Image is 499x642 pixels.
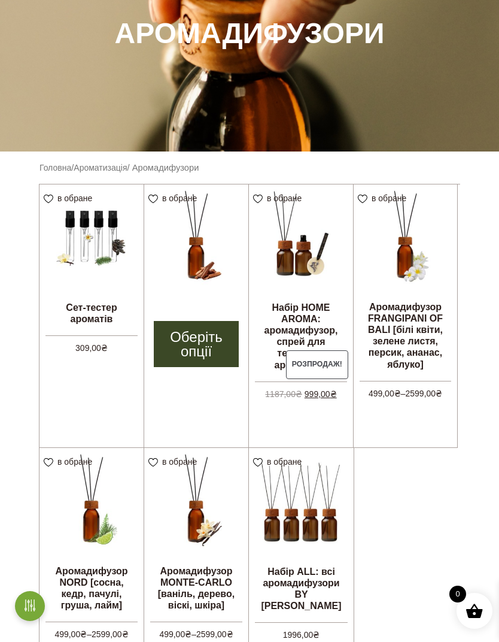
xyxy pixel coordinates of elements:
a: Головна [39,163,71,172]
span: ₴ [227,629,233,639]
a: в обране [253,193,306,203]
h2: Набір ALL: всі аромадифузори BY [PERSON_NAME] [249,561,354,617]
a: Виберіть опції для " Аромадифузор MONACO [ром, дерево, мускус, амаретто]" [154,321,239,368]
span: ₴ [296,389,302,399]
a: в обране [358,193,410,203]
span: в обране [162,193,197,203]
span: ₴ [101,343,108,353]
bdi: 2599,00 [196,629,233,639]
h1: Аромадифузори [115,15,385,52]
a: в обране [148,457,201,467]
span: в обране [57,193,92,203]
span: ₴ [122,629,129,639]
img: unfavourite.svg [253,195,263,204]
bdi: 999,00 [305,389,337,399]
img: unfavourite.svg [358,195,367,204]
h2: Аромадифузор FRANGIPANI OF BALI [білі квіти, зелене листя, персик, ананас, яблуко] [354,296,457,375]
a: Аромадифузор MONTE-CARLO [ваніль, дерево, віскі, шкіра] 499,00₴–2599,00₴ [144,448,248,616]
a: Розпродаж! Набір HOME AROMA: аромадифузор, спрей для текстилю, аромасаше [249,184,353,352]
bdi: 1996,00 [283,630,320,640]
a: Аромадифузор FRANGIPANI OF BALI [білі квіти, зелене листя, персик, ананас, яблуко] 499,00₴–2599,00₴ [354,184,457,352]
a: Сет-тестер ароматів 309,00₴ [39,184,144,352]
span: в обране [267,457,302,467]
span: в обране [372,193,406,203]
span: ₴ [80,629,87,639]
a: Аромадифузор NORD [сосна, кедр, пачулі, груша, лайм] 499,00₴–2599,00₴ [39,448,144,616]
img: unfavourite.svg [44,458,53,467]
img: unfavourite.svg [44,195,53,204]
span: Розпродаж! [286,350,349,379]
span: – [360,381,451,400]
bdi: 2599,00 [406,389,443,398]
a: в обране [44,193,96,203]
bdi: 499,00 [369,389,401,398]
bdi: 2599,00 [92,629,129,639]
span: в обране [267,193,302,203]
nav: Breadcrumb [39,161,460,174]
span: ₴ [185,629,191,639]
a: Ароматизація [74,163,127,172]
span: 0 [449,586,466,602]
bdi: 1187,00 [265,389,302,399]
img: unfavourite.svg [148,458,158,467]
bdi: 499,00 [54,629,87,639]
span: ₴ [394,389,401,398]
a: в обране [253,457,306,467]
span: – [45,622,138,641]
h2: Аромадифузор NORD [сосна, кедр, пачулі, груша, лайм] [39,561,144,616]
img: unfavourite.svg [253,458,263,467]
span: – [150,622,242,641]
a: в обране [148,193,201,203]
span: ₴ [330,389,337,399]
h2: Аромадифузор MONTE-CARLO [ваніль, дерево, віскі, шкіра] [144,561,248,616]
span: в обране [162,457,197,467]
span: ₴ [436,389,442,398]
a: Набір ALL: всі аромадифузори BY [PERSON_NAME] 1996,00₴ [249,448,354,616]
a: в обране [44,457,96,467]
h2: Набір HOME AROMA: аромадифузор, спрей для текстилю, аромасаше [249,297,353,375]
img: unfavourite.svg [148,195,158,204]
span: в обране [57,457,92,467]
bdi: 499,00 [159,629,191,639]
bdi: 309,00 [75,343,108,353]
h2: Сет-тестер ароматів [39,297,144,329]
span: ₴ [313,630,320,640]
